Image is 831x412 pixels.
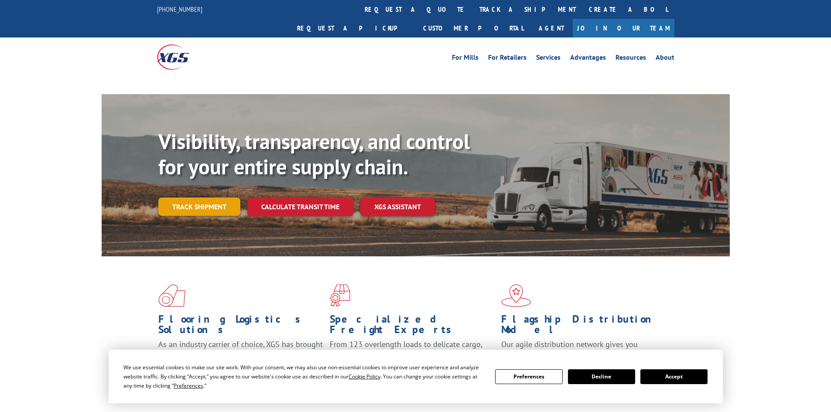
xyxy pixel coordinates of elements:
[291,19,417,37] a: Request a pickup
[568,369,635,384] button: Decline
[640,369,708,384] button: Accept
[330,314,495,339] h1: Specialized Freight Experts
[530,19,573,37] a: Agent
[174,382,203,389] span: Preferences
[417,19,530,37] a: Customer Portal
[330,284,350,307] img: xgs-icon-focused-on-flooring-red
[109,350,723,403] div: Cookie Consent Prompt
[501,314,666,339] h1: Flagship Distribution Model
[123,363,485,390] div: We use essential cookies to make our site work. With your consent, we may also use non-essential ...
[501,339,662,360] span: Our agile distribution network gives you nationwide inventory management on demand.
[330,339,495,378] p: From 123 overlength loads to delicate cargo, our experienced staff knows the best way to move you...
[157,5,202,14] a: [PHONE_NUMBER]
[158,339,323,370] span: As an industry carrier of choice, XGS has brought innovation and dedication to flooring logistics...
[573,19,674,37] a: Join Our Team
[495,369,562,384] button: Preferences
[536,54,561,64] a: Services
[501,284,531,307] img: xgs-icon-flagship-distribution-model-red
[158,128,470,180] b: Visibility, transparency, and control for your entire supply chain.
[570,54,606,64] a: Advantages
[452,54,479,64] a: For Mills
[158,284,185,307] img: xgs-icon-total-supply-chain-intelligence-red
[360,197,435,216] a: XGS ASSISTANT
[247,197,353,216] a: Calculate transit time
[158,314,323,339] h1: Flooring Logistics Solutions
[656,54,674,64] a: About
[349,373,380,380] span: Cookie Policy
[616,54,646,64] a: Resources
[488,54,527,64] a: For Retailers
[158,197,240,216] a: Track shipment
